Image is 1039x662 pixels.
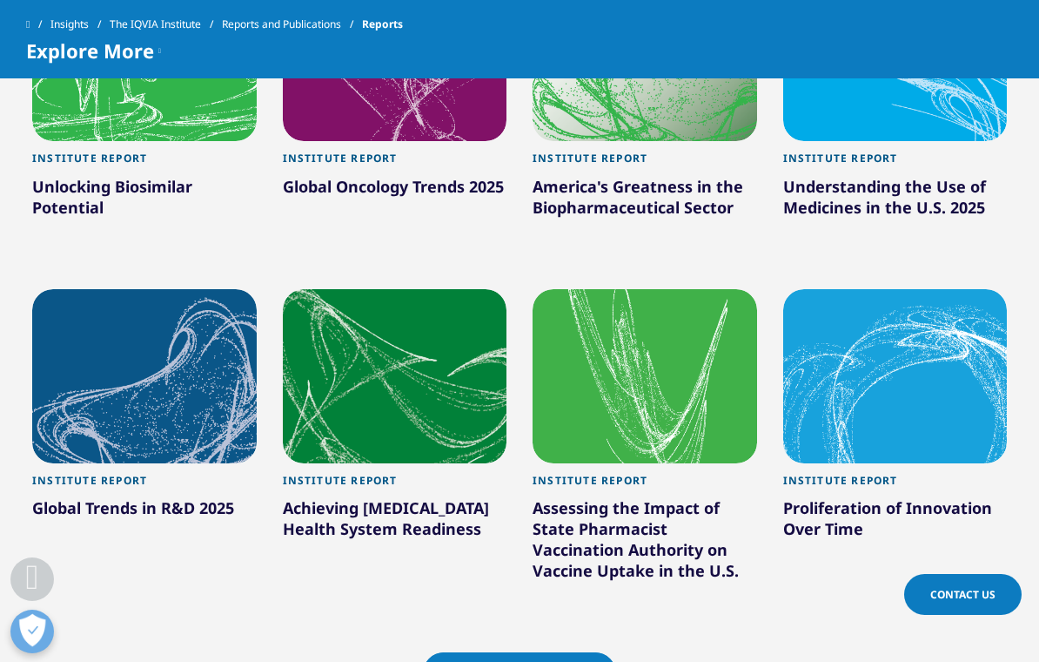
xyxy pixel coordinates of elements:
div: Assessing the Impact of State Pharmacist Vaccination Authority on Vaccine Uptake in the U.S. [533,497,757,588]
div: Achieving [MEDICAL_DATA] Health System Readiness [283,497,507,546]
a: Institute Report Assessing the Impact of State Pharmacist Vaccination Authority on Vaccine Uptake... [533,463,757,626]
div: Institute Report [533,474,757,497]
div: Institute Report [783,474,1008,497]
a: Insights [50,9,110,40]
div: Proliferation of Innovation Over Time [783,497,1008,546]
a: Institute Report Proliferation of Innovation Over Time [783,463,1008,584]
div: Institute Report [283,474,507,497]
a: Institute Report Global Oncology Trends 2025 [283,141,507,241]
span: Contact Us [930,587,995,602]
a: Institute Report America's Greatness in the Biopharmaceutical Sector [533,141,757,262]
button: Open Preferences [10,610,54,653]
div: Global Trends in R&D 2025 [32,497,257,525]
a: The IQVIA Institute [110,9,222,40]
a: Institute Report Achieving [MEDICAL_DATA] Health System Readiness [283,463,507,584]
div: Institute Report [32,474,257,497]
span: Reports [362,9,403,40]
div: Understanding the Use of Medicines in the U.S. 2025 [783,176,1008,225]
div: Institute Report [283,152,507,175]
a: Reports and Publications [222,9,362,40]
div: Institute Report [533,152,757,175]
a: Institute Report Unlocking Biosimilar Potential [32,141,257,262]
a: Contact Us [904,574,1022,615]
a: Institute Report Global Trends in R&D 2025 [32,463,257,564]
div: Institute Report [32,152,257,175]
div: Unlocking Biosimilar Potential [32,176,257,225]
a: Institute Report Understanding the Use of Medicines in the U.S. 2025 [783,141,1008,262]
div: America's Greatness in the Biopharmaceutical Sector [533,176,757,225]
div: Institute Report [783,152,1008,175]
div: Global Oncology Trends 2025 [283,176,507,204]
span: Explore More [26,40,154,61]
